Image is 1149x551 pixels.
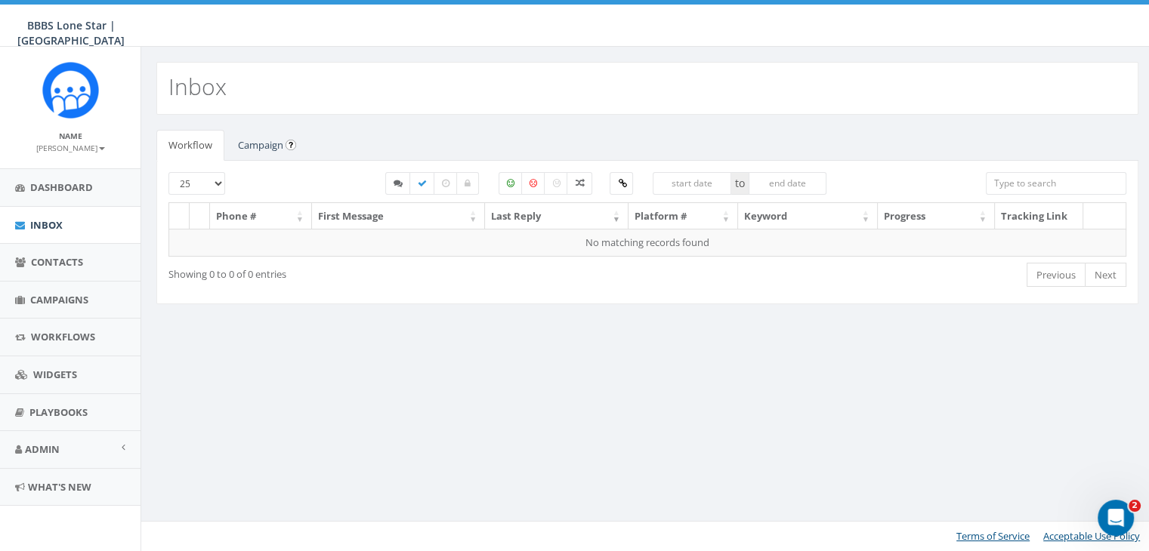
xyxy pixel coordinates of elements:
input: start date [653,172,731,195]
label: Completed [409,172,435,195]
a: Acceptable Use Policy [1043,529,1140,543]
div: Showing 0 to 0 of 0 entries [168,261,554,282]
span: to [731,172,749,195]
a: [PERSON_NAME] [36,140,105,154]
span: Widgets [33,368,77,381]
span: Dashboard [30,180,93,194]
span: Campaigns [30,293,88,306]
label: Positive [499,172,523,195]
th: Platform #: activate to sort column ascending [629,203,738,229]
img: Rally_Corp_Icon.png [42,62,99,119]
span: Contacts [31,255,83,269]
a: Terms of Service [956,529,1030,543]
h2: Inbox [168,74,227,99]
small: Name [59,131,82,141]
span: What's New [28,480,91,494]
label: Neutral [544,172,568,195]
a: Workflow [156,130,224,161]
label: Closed [456,172,479,195]
a: Campaign [226,130,295,161]
span: 2 [1129,500,1141,512]
span: Playbooks [29,405,88,419]
label: Negative [521,172,545,195]
th: Progress: activate to sort column ascending [878,203,995,229]
iframe: Intercom live chat [1098,500,1134,536]
td: No matching records found [169,229,1126,256]
small: [PERSON_NAME] [36,143,105,153]
label: Started [385,172,411,195]
a: Next [1085,263,1126,288]
th: Keyword: activate to sort column ascending [738,203,878,229]
label: Clicked [610,172,633,195]
label: Mixed [567,172,592,195]
th: Last Reply: activate to sort column ascending [485,203,629,229]
input: Type to search [986,172,1126,195]
span: BBBS Lone Star | [GEOGRAPHIC_DATA] [17,18,125,48]
span: Inbox [30,218,63,232]
th: Tracking Link [995,203,1083,229]
label: Expired [434,172,458,195]
span: Admin [25,442,60,456]
input: end date [749,172,827,195]
a: Previous [1027,263,1086,288]
span: Workflows [31,330,95,343]
th: Phone #: activate to sort column ascending [210,203,312,229]
th: First Message: activate to sort column ascending [312,203,485,229]
input: Submit [286,140,296,150]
